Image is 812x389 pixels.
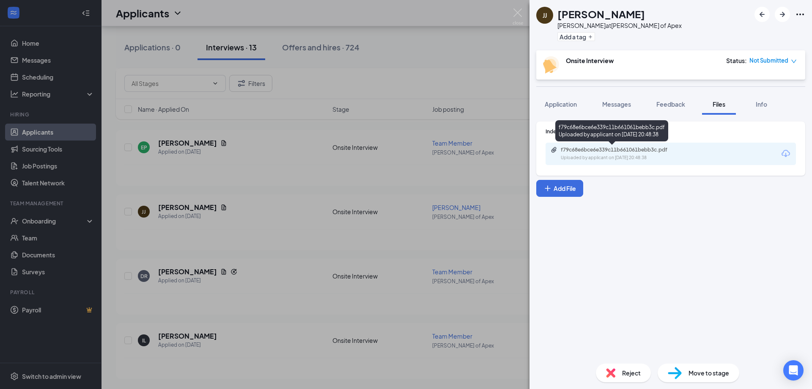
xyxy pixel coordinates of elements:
[555,120,668,141] div: f79c68e6bce6e339c11b661061bebb3c.pdf Uploaded by applicant on [DATE] 20:48:38
[622,368,641,378] span: Reject
[726,56,747,65] div: Status :
[543,11,547,19] div: JJ
[795,9,805,19] svg: Ellipses
[689,368,729,378] span: Move to stage
[557,21,682,30] div: [PERSON_NAME] at [PERSON_NAME] of Apex
[546,128,796,135] div: Indeed Resume
[781,149,791,159] svg: Download
[588,34,593,39] svg: Plus
[551,146,688,161] a: Paperclipf79c68e6bce6e339c11b661061bebb3c.pdfUploaded by applicant on [DATE] 20:48:38
[777,9,787,19] svg: ArrowRight
[602,100,631,108] span: Messages
[749,56,788,65] span: Not Submitted
[756,100,767,108] span: Info
[545,100,577,108] span: Application
[757,9,767,19] svg: ArrowLeftNew
[783,360,804,381] div: Open Intercom Messenger
[543,184,552,193] svg: Plus
[754,7,770,22] button: ArrowLeftNew
[561,146,679,153] div: f79c68e6bce6e339c11b661061bebb3c.pdf
[656,100,685,108] span: Feedback
[791,58,797,64] span: down
[566,57,614,64] b: Onsite Interview
[557,32,595,41] button: PlusAdd a tag
[713,100,725,108] span: Files
[561,154,688,161] div: Uploaded by applicant on [DATE] 20:48:38
[536,180,583,197] button: Add FilePlus
[775,7,790,22] button: ArrowRight
[557,7,645,21] h1: [PERSON_NAME]
[551,146,557,153] svg: Paperclip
